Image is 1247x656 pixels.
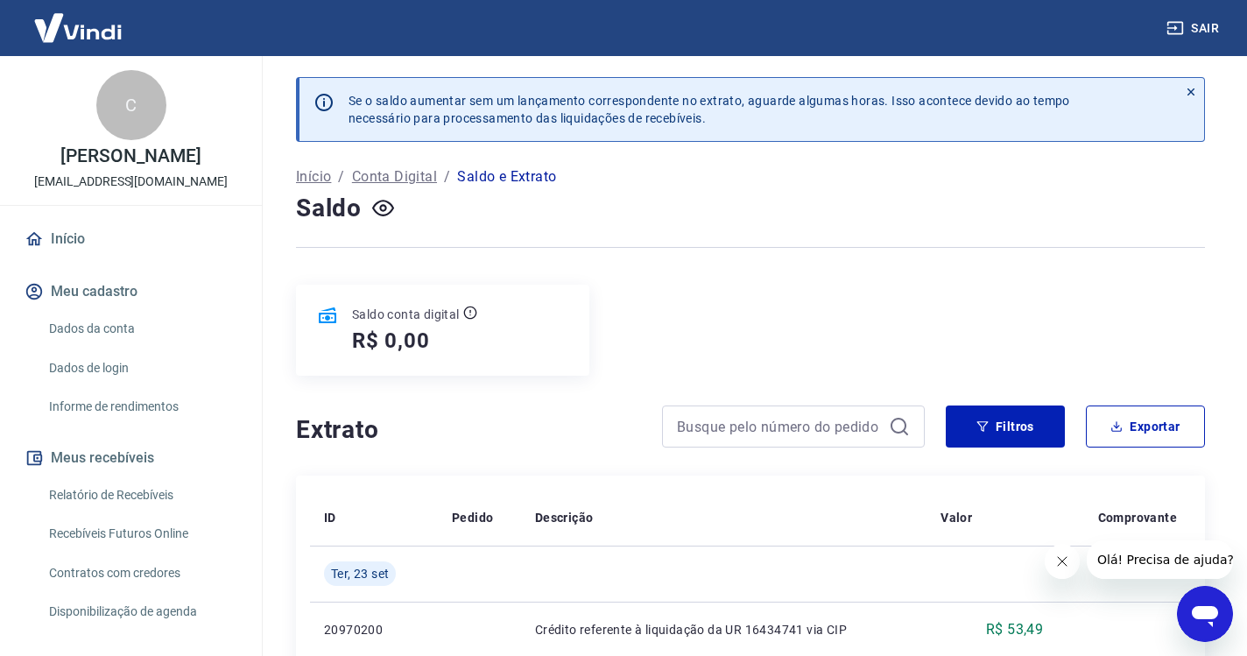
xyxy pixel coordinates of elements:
p: Comprovante [1098,509,1177,526]
p: Saldo conta digital [352,306,460,323]
p: / [444,166,450,187]
p: [PERSON_NAME] [60,147,201,166]
p: ID [324,509,336,526]
a: Relatório de Recebíveis [42,477,241,513]
a: Início [296,166,331,187]
p: Valor [941,509,972,526]
p: [EMAIL_ADDRESS][DOMAIN_NAME] [34,173,228,191]
p: R$ 53,49 [986,619,1043,640]
a: Recebíveis Futuros Online [42,516,241,552]
span: Ter, 23 set [331,565,389,582]
button: Sair [1163,12,1226,45]
h4: Saldo [296,191,362,226]
p: Pedido [452,509,493,526]
a: Dados da conta [42,311,241,347]
img: Vindi [21,1,135,54]
p: Se o saldo aumentar sem um lançamento correspondente no extrato, aguarde algumas horas. Isso acon... [349,92,1070,127]
button: Filtros [946,406,1065,448]
a: Contratos com credores [42,555,241,591]
button: Meus recebíveis [21,439,241,477]
h5: R$ 0,00 [352,327,430,355]
h4: Extrato [296,413,641,448]
a: Início [21,220,241,258]
p: Saldo e Extrato [457,166,556,187]
a: Conta Digital [352,166,437,187]
span: Olá! Precisa de ajuda? [11,12,147,26]
button: Meu cadastro [21,272,241,311]
p: / [338,166,344,187]
button: Exportar [1086,406,1205,448]
a: Dados de login [42,350,241,386]
a: Informe de rendimentos [42,389,241,425]
div: C [96,70,166,140]
input: Busque pelo número do pedido [677,413,882,440]
p: 20970200 [324,621,424,638]
a: Disponibilização de agenda [42,594,241,630]
p: Crédito referente à liquidação da UR 16434741 via CIP [535,621,912,638]
iframe: Mensagem da empresa [1087,540,1233,579]
iframe: Fechar mensagem [1045,544,1080,579]
iframe: Botão para abrir a janela de mensagens [1177,586,1233,642]
p: Descrição [535,509,594,526]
